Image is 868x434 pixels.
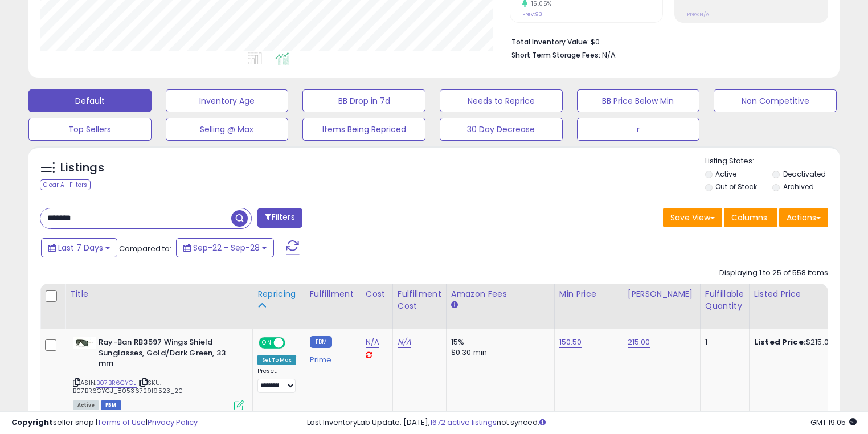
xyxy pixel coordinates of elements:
div: 15% [451,337,546,347]
b: Listed Price: [754,337,806,347]
h5: Listings [60,160,104,176]
a: 1672 active listings [430,417,497,428]
button: Columns [724,208,777,227]
div: Clear All Filters [40,179,91,190]
button: Non Competitive [714,89,837,112]
button: 30 Day Decrease [440,118,563,141]
button: Sep-22 - Sep-28 [176,238,274,257]
button: Items Being Repriced [302,118,425,141]
span: ON [260,338,274,348]
button: BB Drop in 7d [302,89,425,112]
button: Needs to Reprice [440,89,563,112]
span: 2025-10-6 19:05 GMT [810,417,857,428]
small: Prev: 93 [522,11,542,18]
div: Set To Max [257,355,296,365]
label: Archived [783,182,814,191]
div: seller snap | | [11,417,198,428]
a: B07BR6CYCJ [96,378,137,388]
strong: Copyright [11,417,53,428]
small: Amazon Fees. [451,300,458,310]
span: | SKU: B07BR6CYCJ_8053672919523_20 [73,378,183,395]
button: Last 7 Days [41,238,117,257]
div: ASIN: [73,337,244,409]
a: N/A [366,337,379,348]
label: Out of Stock [715,182,757,191]
button: r [577,118,700,141]
button: Inventory Age [166,89,289,112]
span: FBM [101,400,121,410]
span: Last 7 Days [58,242,103,253]
a: Terms of Use [97,417,146,428]
div: [PERSON_NAME] [628,288,695,300]
p: Listing States: [705,156,840,167]
span: Columns [731,212,767,223]
div: Prime [310,351,352,365]
div: Title [70,288,248,300]
a: 150.50 [559,337,582,348]
button: Save View [663,208,722,227]
div: $0.30 min [451,347,546,358]
div: Displaying 1 to 25 of 558 items [719,268,828,279]
button: Filters [257,208,302,228]
button: Actions [779,208,828,227]
span: OFF [284,338,302,348]
small: FBM [310,336,332,348]
li: $0 [511,34,820,48]
div: Fulfillment Cost [398,288,441,312]
div: Min Price [559,288,618,300]
button: Default [28,89,152,112]
button: BB Price Below Min [577,89,700,112]
div: 1 [705,337,740,347]
label: Deactivated [783,169,826,179]
a: 215.00 [628,337,650,348]
button: Selling @ Max [166,118,289,141]
div: Amazon Fees [451,288,550,300]
img: 21xV38LCqWL._SL40_.jpg [73,337,96,349]
div: $215.00 [754,337,849,347]
button: Top Sellers [28,118,152,141]
b: Total Inventory Value: [511,37,589,47]
div: Fulfillable Quantity [705,288,744,312]
div: Last InventoryLab Update: [DATE], not synced. [307,417,857,428]
span: N/A [602,50,616,60]
b: Short Term Storage Fees: [511,50,600,60]
span: All listings currently available for purchase on Amazon [73,400,99,410]
span: Compared to: [119,243,171,254]
div: Listed Price [754,288,853,300]
div: Repricing [257,288,300,300]
b: Ray-Ban RB3597 Wings Shield Sunglasses, Gold/Dark Green, 33 mm [99,337,237,372]
div: Preset: [257,367,296,393]
div: Cost [366,288,388,300]
span: Sep-22 - Sep-28 [193,242,260,253]
a: N/A [398,337,411,348]
div: Fulfillment [310,288,356,300]
a: Privacy Policy [148,417,198,428]
label: Active [715,169,736,179]
small: Prev: N/A [687,11,709,18]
